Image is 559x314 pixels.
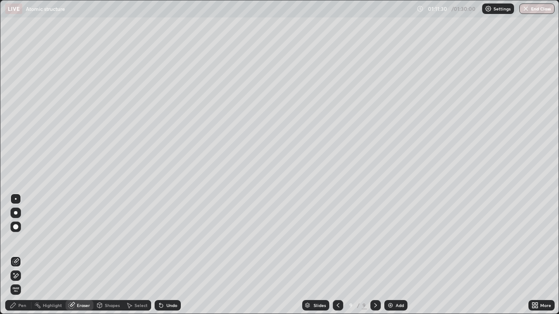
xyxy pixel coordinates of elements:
p: Settings [493,7,511,11]
div: Slides [314,303,326,307]
p: LIVE [8,5,20,12]
div: 9 [347,303,355,308]
div: More [540,303,551,307]
p: Atomic structure [26,5,65,12]
div: Eraser [77,303,90,307]
img: class-settings-icons [485,5,492,12]
span: Erase all [11,287,21,292]
div: Select [135,303,148,307]
img: add-slide-button [387,302,394,309]
button: End Class [519,3,555,14]
div: Pen [18,303,26,307]
div: Highlight [43,303,62,307]
div: 9 [362,301,367,309]
div: Shapes [105,303,120,307]
img: end-class-cross [522,5,529,12]
div: / [357,303,360,308]
div: Undo [166,303,177,307]
div: Add [396,303,404,307]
